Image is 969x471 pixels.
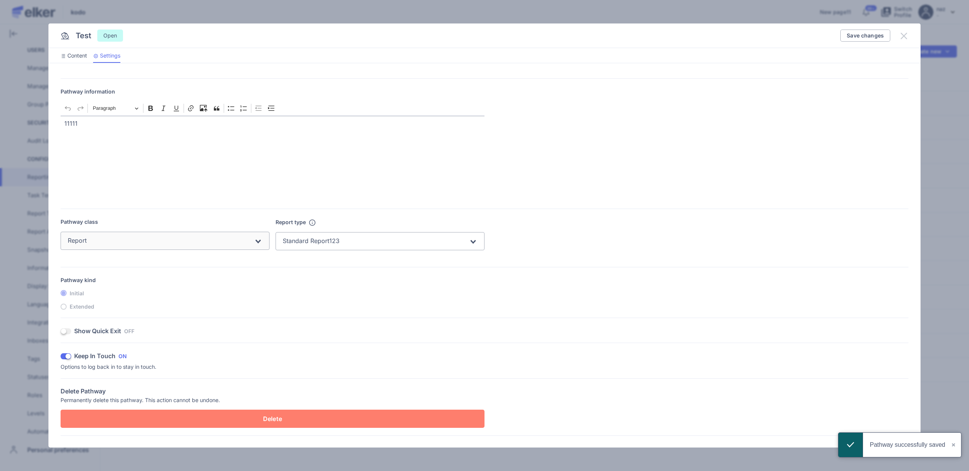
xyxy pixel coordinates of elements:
[276,218,484,226] label: Report type
[100,52,120,59] span: Settings
[283,237,340,245] div: Standard Report123
[947,433,961,457] button: close
[840,30,890,42] button: Save changes
[64,120,481,127] p: 11111
[847,33,884,38] span: Save changes
[88,237,254,246] input: Search for option
[263,416,282,422] span: Delete
[61,218,270,225] label: Pathway class
[61,388,908,395] h5: Delete Pathway
[341,237,469,246] input: Search for option
[870,433,947,457] div: Pathway successfully saved
[124,327,134,335] span: OFF
[61,88,484,95] label: Pathway information
[61,396,908,404] p: Permanently delete this pathway. This action cannot be undone.
[61,363,484,370] p: Options to log back in to stay in touch.
[103,33,117,38] span: Open
[74,328,121,335] label: Show Quick Exit
[61,276,908,284] label: Pathway kind
[276,232,484,250] div: Search for option
[61,116,484,192] div: Rich Text Editor. Editing area: main. Press ⌥0 for help.
[89,103,142,114] button: Paragraph, Heading
[61,410,484,428] button: Delete
[61,232,270,250] div: Search for option
[93,104,132,113] span: Paragraph
[74,352,115,360] label: Keep In Touch
[118,352,127,360] span: ON
[61,101,484,116] div: Editor toolbar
